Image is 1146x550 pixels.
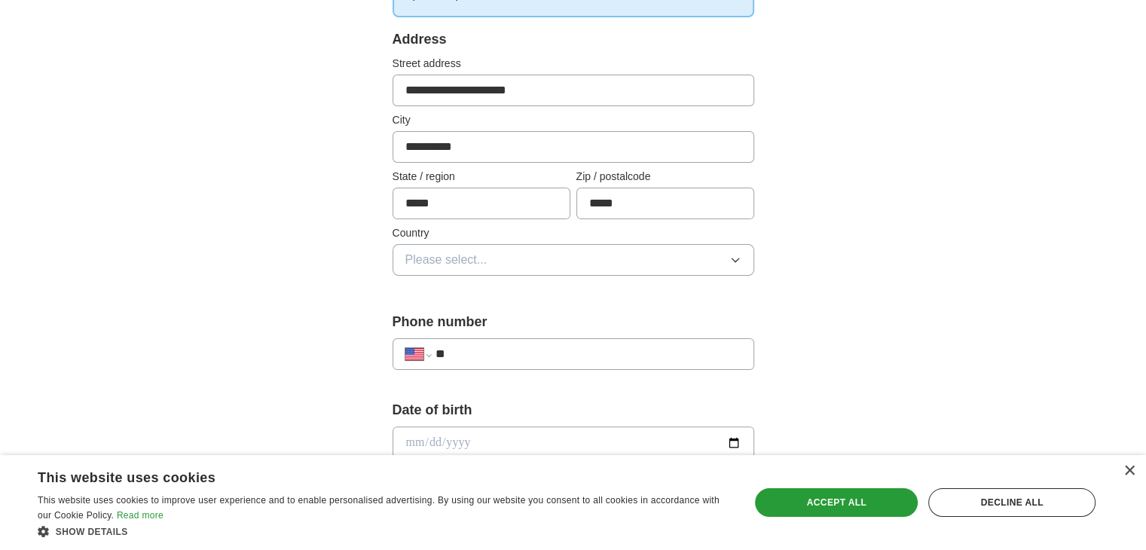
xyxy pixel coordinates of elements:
[393,169,570,185] label: State / region
[1123,466,1135,477] div: Close
[755,488,918,517] div: Accept all
[38,464,691,487] div: This website uses cookies
[576,169,754,185] label: Zip / postalcode
[405,251,487,269] span: Please select...
[928,488,1096,517] div: Decline all
[393,29,754,50] div: Address
[393,225,754,241] label: Country
[393,244,754,276] button: Please select...
[393,312,754,332] label: Phone number
[117,510,163,521] a: Read more, opens a new window
[393,112,754,128] label: City
[393,56,754,72] label: Street address
[56,527,128,537] span: Show details
[38,495,720,521] span: This website uses cookies to improve user experience and to enable personalised advertising. By u...
[393,400,754,420] label: Date of birth
[38,524,729,539] div: Show details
